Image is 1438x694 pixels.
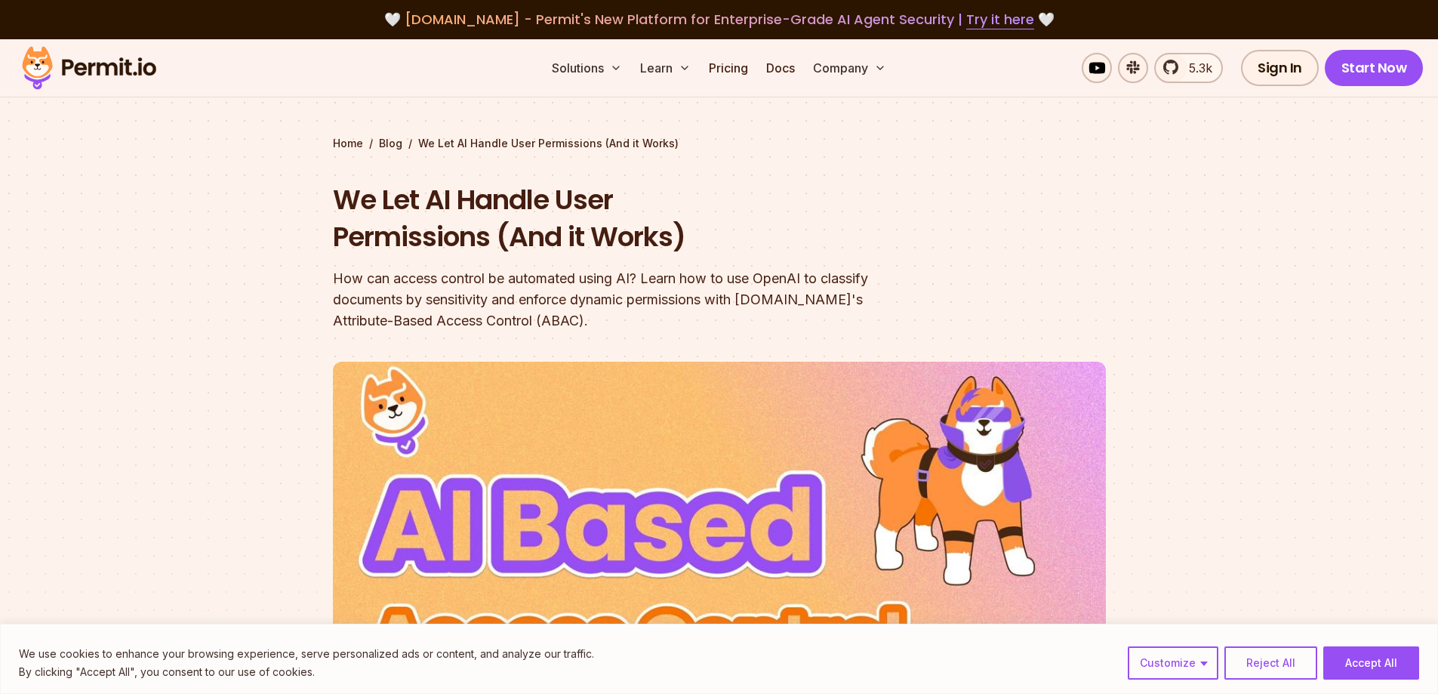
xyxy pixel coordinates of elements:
[1154,53,1223,83] a: 5.3k
[19,645,594,663] p: We use cookies to enhance your browsing experience, serve personalized ads or content, and analyz...
[19,663,594,681] p: By clicking "Accept All", you consent to our use of cookies.
[405,10,1034,29] span: [DOMAIN_NAME] - Permit's New Platform for Enterprise-Grade AI Agent Security |
[1241,50,1319,86] a: Sign In
[1325,50,1424,86] a: Start Now
[634,53,697,83] button: Learn
[1224,646,1317,680] button: Reject All
[333,268,913,332] div: How can access control be automated using AI? Learn how to use OpenAI to classify documents by se...
[333,136,363,151] a: Home
[966,10,1034,29] a: Try it here
[36,9,1402,30] div: 🤍 🤍
[1128,646,1218,680] button: Customize
[15,42,163,94] img: Permit logo
[379,136,402,151] a: Blog
[333,136,1106,151] div: / /
[760,53,801,83] a: Docs
[703,53,754,83] a: Pricing
[1323,646,1419,680] button: Accept All
[546,53,628,83] button: Solutions
[333,181,913,256] h1: We Let AI Handle User Permissions (And it Works)
[1180,59,1212,77] span: 5.3k
[807,53,892,83] button: Company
